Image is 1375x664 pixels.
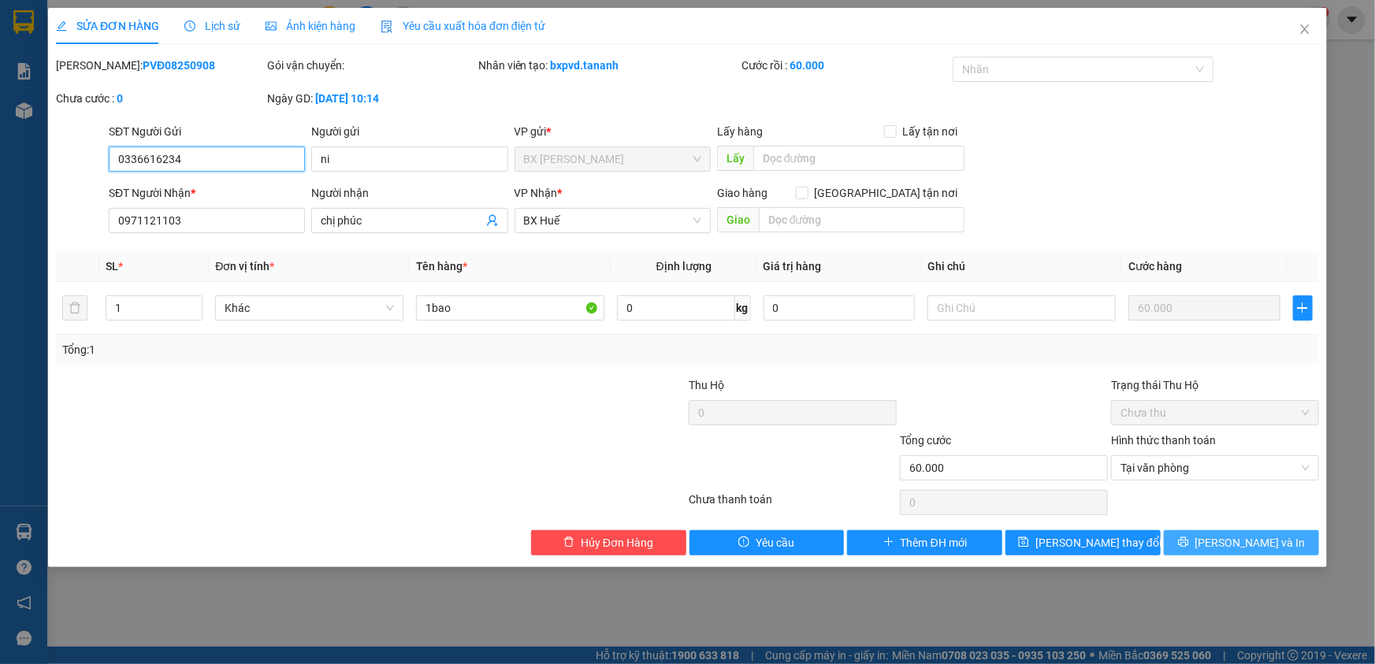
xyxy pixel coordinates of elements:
[883,536,894,549] span: plus
[109,184,305,202] div: SĐT Người Nhận
[735,295,751,321] span: kg
[152,51,280,73] div: 0772676788
[381,20,393,33] img: icon
[656,260,712,273] span: Định lượng
[152,73,222,128] span: GTN CR60
[13,51,141,73] div: 0931137779
[13,15,38,32] span: Gửi:
[184,20,240,32] span: Lịch sử
[62,341,531,358] div: Tổng: 1
[1035,534,1161,551] span: [PERSON_NAME] thay đổi
[900,434,951,447] span: Tổng cước
[753,146,964,171] input: Dọc đường
[56,90,264,107] div: Chưa cước :
[524,147,701,171] span: BX Phạm Văn Đồng
[1111,377,1319,394] div: Trạng thái Thu Hộ
[741,57,949,74] div: Cước rồi :
[921,251,1122,282] th: Ghi chú
[478,57,739,74] div: Nhân viên tạo:
[56,20,67,32] span: edit
[688,491,899,518] div: Chưa thanh toán
[1128,260,1182,273] span: Cước hàng
[381,20,545,32] span: Yêu cầu xuất hóa đơn điện tử
[106,260,118,273] span: SL
[266,20,277,32] span: picture
[1178,536,1189,549] span: printer
[808,184,964,202] span: [GEOGRAPHIC_DATA] tận nơi
[215,260,274,273] span: Đơn vị tính
[515,123,711,140] div: VP gửi
[267,57,475,74] div: Gói vận chuyển:
[551,59,619,72] b: bxpvd.tananh
[1120,401,1310,425] span: Chưa thu
[717,187,767,199] span: Giao hàng
[1128,295,1280,321] input: 0
[152,82,175,98] span: DĐ:
[152,15,189,32] span: Nhận:
[738,536,749,549] span: exclamation-circle
[717,146,753,171] span: Lấy
[790,59,824,72] b: 60.000
[563,536,574,549] span: delete
[56,20,159,32] span: SỬA ĐƠN HÀNG
[717,207,759,232] span: Giao
[717,125,763,138] span: Lấy hàng
[267,90,475,107] div: Ngày GD:
[109,123,305,140] div: SĐT Người Gửi
[1018,536,1029,549] span: save
[315,92,379,105] b: [DATE] 10:14
[901,534,967,551] span: Thêm ĐH mới
[759,207,964,232] input: Dọc đường
[416,260,467,273] span: Tên hàng
[897,123,964,140] span: Lấy tận nơi
[756,534,794,551] span: Yêu cầu
[13,13,141,51] div: BX [PERSON_NAME]
[531,530,686,555] button: deleteHủy Đơn Hàng
[1164,530,1319,555] button: printer[PERSON_NAME] và In
[581,534,653,551] span: Hủy Đơn Hàng
[1111,434,1216,447] label: Hình thức thanh toán
[1299,23,1311,35] span: close
[62,295,87,321] button: delete
[311,123,507,140] div: Người gửi
[143,59,215,72] b: PVĐ08250908
[1120,456,1310,480] span: Tại văn phòng
[1293,295,1313,321] button: plus
[515,187,558,199] span: VP Nhận
[689,379,724,391] span: Thu Hộ
[225,296,394,320] span: Khác
[266,20,355,32] span: Ảnh kiện hàng
[117,92,123,105] b: 0
[524,209,701,232] span: BX Huế
[1005,530,1161,555] button: save[PERSON_NAME] thay đổi
[847,530,1002,555] button: plusThêm ĐH mới
[486,214,499,227] span: user-add
[56,57,264,74] div: [PERSON_NAME]:
[1294,302,1312,314] span: plus
[1195,534,1306,551] span: [PERSON_NAME] và In
[1283,8,1327,52] button: Close
[764,260,822,273] span: Giá trị hàng
[416,295,604,321] input: VD: Bàn, Ghế
[152,13,280,51] div: VP [PERSON_NAME]
[927,295,1116,321] input: Ghi Chú
[689,530,845,555] button: exclamation-circleYêu cầu
[184,20,195,32] span: clock-circle
[311,184,507,202] div: Người nhận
